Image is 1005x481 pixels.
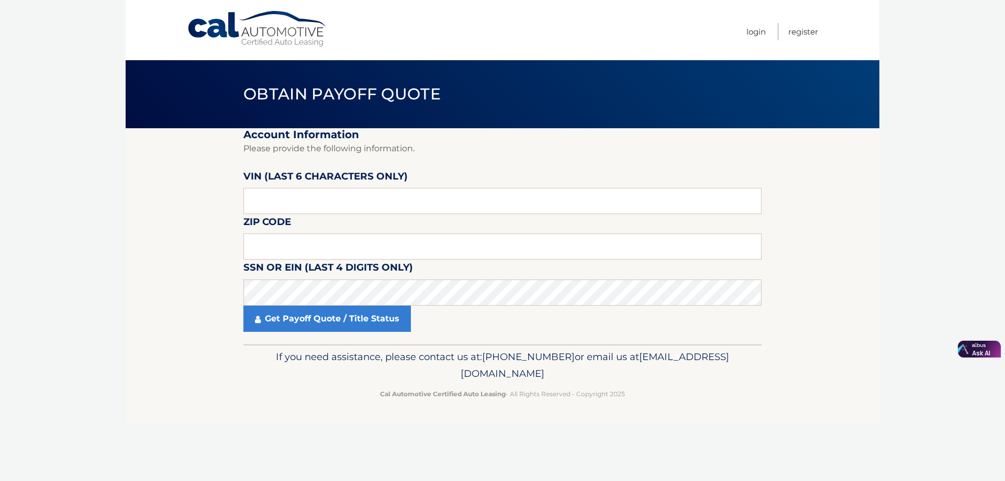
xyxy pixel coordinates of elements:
span: Obtain Payoff Quote [243,84,441,104]
h2: Account Information [243,128,762,141]
a: Cal Automotive [187,10,328,48]
span: [PHONE_NUMBER] [482,351,575,363]
strong: Cal Automotive Certified Auto Leasing [380,390,506,398]
label: VIN (last 6 characters only) [243,169,408,188]
a: Get Payoff Quote / Title Status [243,306,411,332]
p: If you need assistance, please contact us at: or email us at [250,349,755,382]
label: Zip Code [243,214,291,233]
label: SSN or EIN (last 4 digits only) [243,260,413,279]
p: - All Rights Reserved - Copyright 2025 [250,388,755,399]
a: Login [746,23,766,40]
div: Ask AI [972,349,990,357]
p: Please provide the following information. [243,141,762,156]
a: Register [788,23,818,40]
